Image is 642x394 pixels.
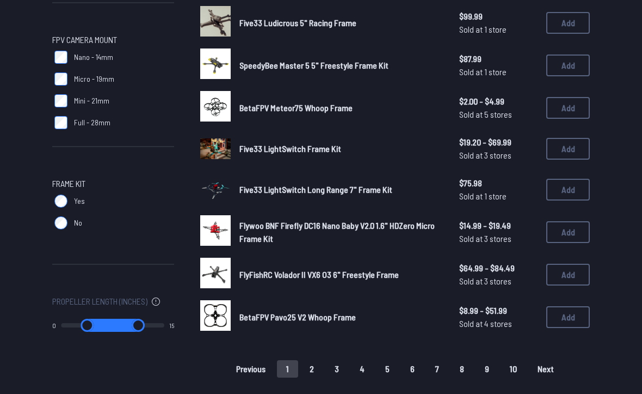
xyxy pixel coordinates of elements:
button: Add [546,179,590,201]
img: image [200,215,231,246]
button: Add [546,97,590,119]
span: $8.99 - $51.99 [459,304,538,317]
span: Yes [74,196,85,207]
a: BetaFPV Pavo25 V2 Whoop Frame [239,311,442,324]
a: Five33 Ludicrous 5" Racing Frame [239,16,442,29]
span: $87.99 [459,52,538,65]
span: Next [538,365,554,373]
a: image [200,300,231,334]
span: BetaFPV Meteor75 Whoop Frame [239,102,353,113]
span: Nano - 14mm [74,52,113,63]
span: Sold at 4 stores [459,317,538,330]
button: 6 [401,360,424,378]
a: Five33 LightSwitch Frame Kit [239,142,442,155]
span: $2.00 - $4.99 [459,95,538,108]
span: SpeedyBee Master 5 5" Freestyle Frame Kit [239,60,388,70]
input: No [54,216,67,229]
output: 0 [52,321,56,330]
input: Full - 28mm [54,116,67,129]
span: $99.99 [459,10,538,23]
span: BetaFPV Pavo25 V2 Whoop Frame [239,312,356,322]
input: Nano - 14mm [54,51,67,64]
button: Next [528,360,563,378]
span: Five33 LightSwitch Frame Kit [239,143,341,154]
img: image [200,258,231,288]
span: $75.98 [459,177,538,190]
span: Flywoo BNF Firefly DC16 Nano Baby V2.0 1.6" HDZero Micro Frame Kit [239,220,435,244]
span: Sold at 3 stores [459,275,538,288]
span: Sold at 1 store [459,190,538,203]
button: 8 [450,360,473,378]
input: Yes [54,195,67,208]
button: 4 [350,360,374,378]
a: image [200,173,231,207]
span: Sold at 3 stores [459,149,538,162]
button: Add [546,138,590,160]
button: 7 [426,360,448,378]
button: 3 [325,360,348,378]
button: 1 [277,360,298,378]
span: Five33 LightSwitch Long Range 7" Frame Kit [239,184,392,195]
a: SpeedyBee Master 5 5" Freestyle Frame Kit [239,59,442,72]
button: Add [546,264,590,286]
button: Add [546,221,590,243]
a: FlyFishRC Volador II VX6 O3 6" Freestyle Frame [239,268,442,281]
span: Sold at 3 stores [459,232,538,245]
img: image [200,91,231,122]
span: $19.20 - $69.99 [459,136,538,149]
span: No [74,217,82,228]
span: $14.99 - $19.49 [459,219,538,232]
span: Sold at 5 stores [459,108,538,121]
a: image [200,49,231,82]
input: Micro - 19mm [54,72,67,86]
img: image [200,6,231,37]
button: Add [546,12,590,34]
a: Five33 LightSwitch Long Range 7" Frame Kit [239,183,442,196]
button: 2 [300,360,323,378]
a: image [200,215,231,249]
button: 10 [501,360,526,378]
output: 15 [169,321,174,330]
img: image [200,138,231,159]
span: FlyFishRC Volador II VX6 O3 6" Freestyle Frame [239,269,399,280]
a: BetaFPV Meteor75 Whoop Frame [239,101,442,114]
span: Full - 28mm [74,117,110,128]
a: image [200,134,231,164]
span: Sold at 1 store [459,23,538,36]
button: 5 [376,360,399,378]
button: Add [546,306,590,328]
span: FPV Camera Mount [52,33,117,46]
a: image [200,6,231,40]
span: Propeller Length (Inches) [52,295,147,308]
span: Sold at 1 store [459,65,538,78]
a: image [200,258,231,292]
span: $64.99 - $84.49 [459,262,538,275]
img: image [200,168,231,209]
img: image [200,300,231,331]
input: Mini - 21mm [54,94,67,107]
span: Micro - 19mm [74,74,114,84]
a: Flywoo BNF Firefly DC16 Nano Baby V2.0 1.6" HDZero Micro Frame Kit [239,219,442,245]
button: 9 [476,360,498,378]
button: Add [546,54,590,76]
img: image [200,49,231,79]
a: image [200,91,231,125]
span: Mini - 21mm [74,95,109,106]
span: Frame Kit [52,177,85,190]
span: Five33 Ludicrous 5" Racing Frame [239,17,356,28]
